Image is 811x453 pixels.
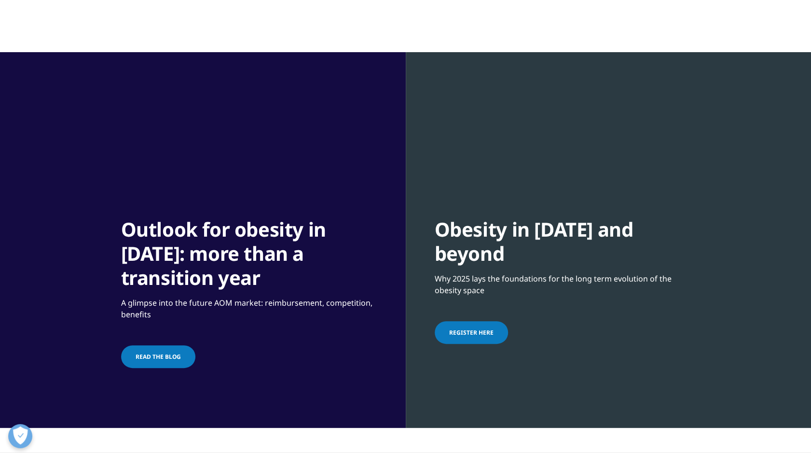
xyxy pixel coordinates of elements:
[449,328,494,337] span: Register here
[136,353,181,361] span: Read the blog
[435,198,690,266] div: Obesity in [DATE] and beyond
[8,424,32,448] button: 개방형 기본 설정
[435,273,690,302] p: Why 2025 lays the foundations for the long term evolution of the obesity space
[121,345,195,368] a: Read the blog
[121,297,377,326] p: A glimpse into the future AOM market: reimbursement, competition, benefits
[435,321,508,344] a: Register here
[121,198,377,290] div: Outlook for obesity in [DATE]: more than a transition year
